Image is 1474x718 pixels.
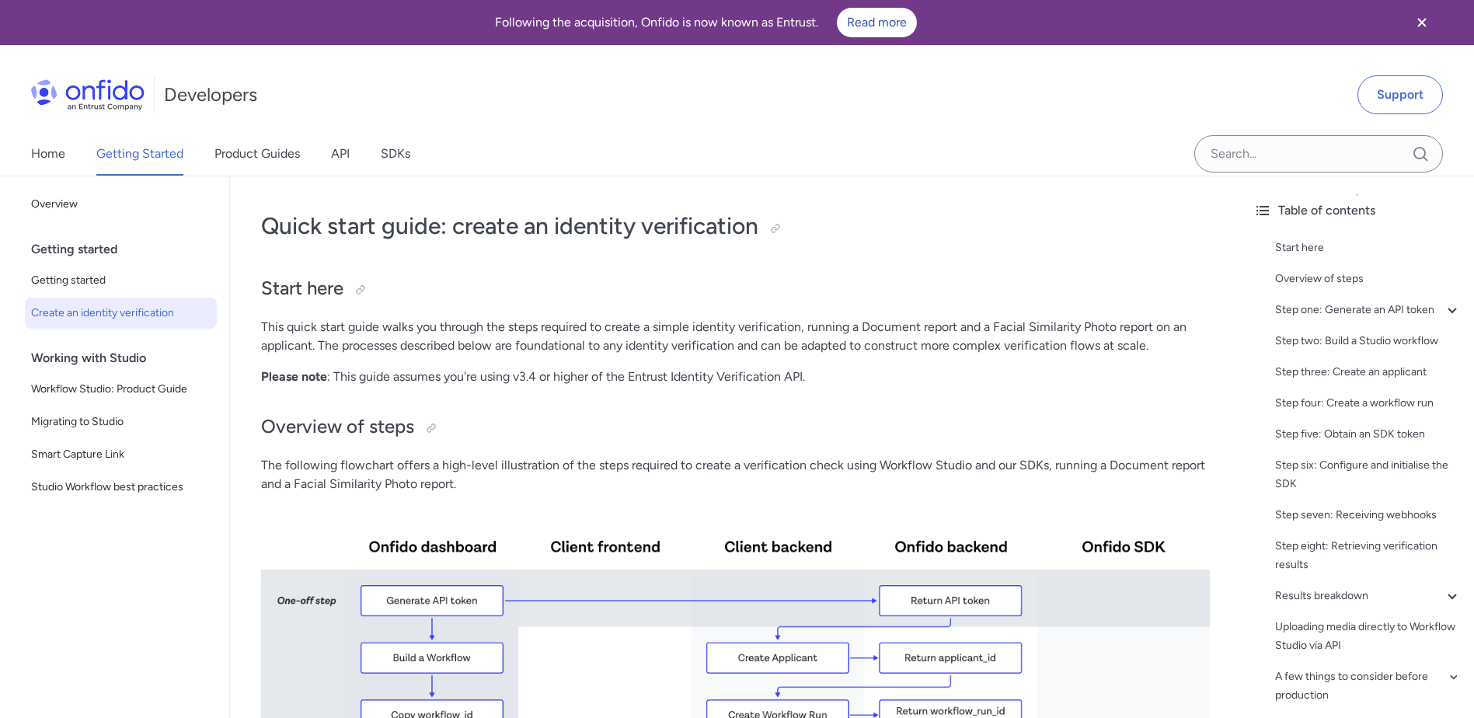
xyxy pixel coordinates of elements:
a: Workflow Studio: Product Guide [25,374,217,405]
strong: Please note [261,369,327,384]
h1: Quick start guide: create an identity verification [261,211,1210,242]
a: A few things to consider before production [1275,667,1462,705]
div: Getting started [31,234,223,265]
a: Step eight: Retrieving verification results [1275,537,1462,574]
span: Overview [31,195,211,214]
a: Step two: Build a Studio workflow [1275,332,1462,350]
input: Onfido search input field [1194,135,1443,173]
svg: Close banner [1413,13,1431,32]
a: Smart Capture Link [25,439,217,470]
span: Studio Workflow best practices [31,478,211,497]
a: Home [31,132,65,176]
h2: Start here [261,276,1210,302]
span: Smart Capture Link [31,445,211,464]
p: This quick start guide walks you through the steps required to create a simple identity verificat... [261,318,1210,355]
a: Step five: Obtain an SDK token [1275,425,1462,444]
a: SDKs [381,132,410,176]
a: Step three: Create an applicant [1275,363,1462,382]
a: Getting Started [96,132,183,176]
div: Table of contents [1253,201,1462,220]
a: Read more [837,8,917,37]
span: Migrating to Studio [31,413,211,431]
a: Studio Workflow best practices [25,472,217,503]
div: Working with Studio [31,343,223,374]
a: Create an identity verification [25,298,217,329]
p: The following flowchart offers a high-level illustration of the steps required to create a verifi... [261,456,1210,493]
a: Step one: Generate an API token [1275,301,1462,319]
button: Close banner [1393,3,1451,42]
a: Migrating to Studio [25,406,217,437]
a: Step seven: Receiving webhooks [1275,506,1462,525]
a: Support [1357,75,1443,114]
a: Overview of steps [1275,270,1462,288]
img: Onfido Logo [31,79,145,110]
span: Workflow Studio: Product Guide [31,380,211,399]
a: Product Guides [214,132,300,176]
a: Step four: Create a workflow run [1275,394,1462,413]
h1: Developers [164,82,257,107]
a: Step six: Configure and initialise the SDK [1275,456,1462,493]
span: Getting started [31,271,211,290]
a: API [331,132,350,176]
h2: Overview of steps [261,414,1210,441]
a: Getting started [25,265,217,296]
a: Start here [1275,239,1462,257]
a: Results breakdown [1275,587,1462,605]
div: Following the acquisition, Onfido is now known as Entrust. [19,8,1393,37]
span: Create an identity verification [31,304,211,322]
a: Overview [25,189,217,220]
p: : This guide assumes you're using v3.4 or higher of the Entrust Identity Verification API. [261,368,1210,386]
a: Uploading media directly to Workflow Studio via API [1275,618,1462,655]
